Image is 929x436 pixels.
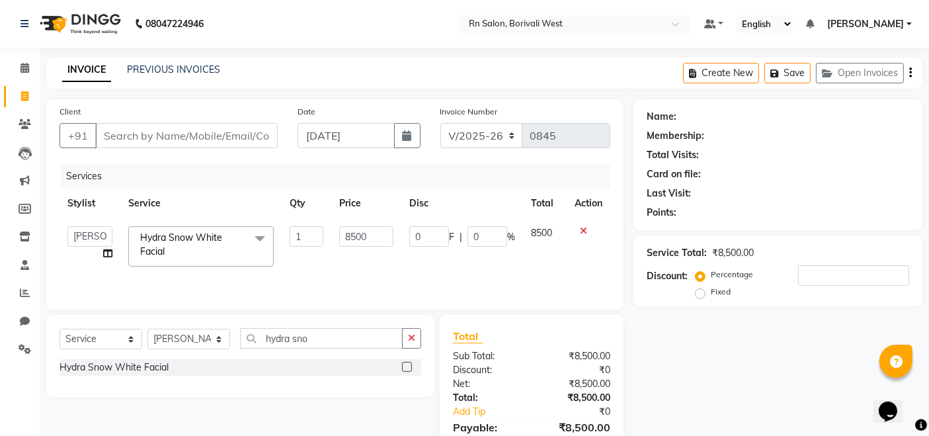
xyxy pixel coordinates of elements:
[711,269,753,281] label: Percentage
[647,148,699,162] div: Total Visits:
[532,363,620,377] div: ₹0
[532,391,620,405] div: ₹8,500.00
[453,329,483,343] span: Total
[298,106,315,118] label: Date
[443,419,532,435] div: Payable:
[683,63,759,83] button: Create New
[647,167,701,181] div: Card on file:
[523,189,567,218] th: Total
[647,269,688,283] div: Discount:
[443,363,532,377] div: Discount:
[127,64,220,75] a: PREVIOUS INVOICES
[567,189,610,218] th: Action
[873,383,916,423] iframe: chat widget
[647,246,707,260] div: Service Total:
[532,349,620,363] div: ₹8,500.00
[764,63,811,83] button: Save
[449,230,454,244] span: F
[145,5,204,42] b: 08047224946
[440,106,498,118] label: Invoice Number
[816,63,904,83] button: Open Invoices
[60,189,120,218] th: Stylist
[60,106,81,118] label: Client
[827,17,904,31] span: [PERSON_NAME]
[531,227,552,239] span: 8500
[443,349,532,363] div: Sub Total:
[282,189,331,218] th: Qty
[647,187,691,200] div: Last Visit:
[547,405,621,419] div: ₹0
[647,129,704,143] div: Membership:
[507,230,515,244] span: %
[647,110,676,124] div: Name:
[60,361,169,374] div: Hydra Snow White Facial
[711,286,731,298] label: Fixed
[443,405,546,419] a: Add Tip
[443,391,532,405] div: Total:
[532,419,620,435] div: ₹8,500.00
[165,245,171,257] a: x
[331,189,401,218] th: Price
[62,58,111,82] a: INVOICE
[532,377,620,391] div: ₹8,500.00
[240,328,403,349] input: Search or Scan
[34,5,124,42] img: logo
[443,377,532,391] div: Net:
[401,189,523,218] th: Disc
[647,206,676,220] div: Points:
[95,123,278,148] input: Search by Name/Mobile/Email/Code
[61,164,620,189] div: Services
[120,189,282,218] th: Service
[140,232,222,257] span: Hydra Snow White Facial
[460,230,462,244] span: |
[60,123,97,148] button: +91
[712,246,754,260] div: ₹8,500.00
